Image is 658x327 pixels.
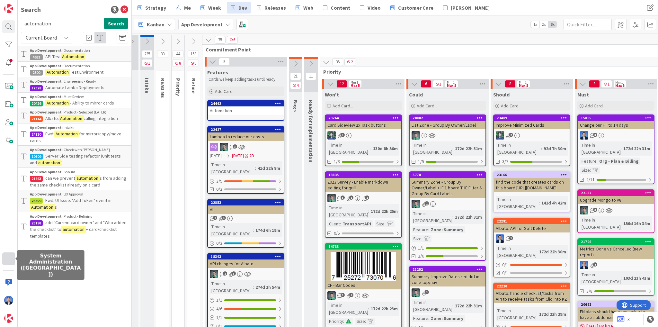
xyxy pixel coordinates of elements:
[439,2,493,14] a: [PERSON_NAME]
[249,152,254,159] div: 2D
[207,100,284,121] a: 24462Automation
[45,85,104,90] span: Automate Lamba Deployments
[578,115,654,121] div: 15005
[425,290,429,294] span: 1
[331,4,350,12] span: Content
[327,131,336,140] img: CR
[494,178,570,192] div: find the code that creates cards on this board [URL][DOMAIN_NAME]
[18,190,131,212] a: App Development ›UX Approval23359Fwd: UI Issue: "Add Token" event inAutomations
[328,173,401,177] div: 13835
[410,200,485,208] div: VP
[590,167,591,174] span: :
[597,158,598,165] span: :
[45,115,59,121] span: Albato:
[30,63,64,68] b: App Development ›
[30,94,64,99] b: App Development ›
[18,123,131,145] a: App Development ›Intake24120Fwd:Automationfor mirror/copy/move cards
[412,226,428,233] div: Feature
[216,186,222,193] span: 0/2
[542,145,568,152] div: 92d 7h 30m
[30,154,43,159] div: 10809
[208,254,284,259] div: 18393
[622,220,652,227] div: 156d 16h 34m
[422,235,422,242] span: :
[134,2,170,14] a: Strategy
[578,261,654,269] div: DP
[578,190,654,204] div: 22182Upgrade Mongo to v8
[30,79,64,84] b: App Development ›
[13,1,29,9] span: Support
[61,226,86,233] mark: automation
[18,145,131,168] a: App Development ›Check with [PERSON_NAME]10809Server Side testing refactor (Unit tests andautomat...
[30,63,128,69] div: Documentation
[413,267,485,272] div: 21252
[578,239,654,245] div: 21796
[30,213,128,219] div: Product - Refining
[451,4,490,12] span: [PERSON_NAME]
[325,121,401,129] div: Card Sideview 2x Task buttons
[213,216,217,220] span: 2
[325,291,401,300] div: VP
[418,253,424,259] span: 2/6
[208,259,284,268] div: API changes for Albato
[37,159,61,166] mark: automation
[55,204,57,210] span: s
[494,172,570,178] div: 23166
[30,192,64,196] b: App Development ›
[621,275,622,282] span: :
[30,101,43,106] div: 20426
[349,195,353,200] span: 1
[222,216,226,220] span: 1
[493,218,570,277] a: 22281Albato: API for Soft DeleteDPTime in [GEOGRAPHIC_DATA]:172d 22h 30m0/10/1
[494,289,570,303] div: Albato: handle checklist/tasks from API to receive tasks from Clio into KZ
[325,114,402,166] a: 23264Card Sideview 2x Task buttonsCRTime in [GEOGRAPHIC_DATA]:130d 8h 56m1/3
[593,208,597,212] span: 3
[539,199,540,206] span: :
[220,143,228,151] img: VP
[207,199,284,248] a: 22853AITime in [GEOGRAPHIC_DATA]:174d 6h 19m0/3
[325,115,401,121] div: 23264
[45,69,70,76] mark: Automation
[4,296,13,305] img: DP
[30,147,64,152] b: App Development ›
[30,176,43,182] div: 21863
[30,169,64,174] b: App Development ›
[30,48,128,53] div: Documentation
[496,234,504,243] img: DP
[412,288,420,297] img: VP
[232,271,236,276] span: 3
[580,216,621,231] div: Time in [GEOGRAPHIC_DATA]
[30,220,43,226] div: 23198
[210,270,218,278] img: VP
[412,200,420,208] img: VP
[70,69,103,75] span: Test Environment
[208,127,284,141] div: 22427Lambda to reduce our costs
[325,244,401,289] div: 14733CF - Bar Codes
[578,245,654,259] div: Metrics: Done vs Cancelled (new report)
[578,239,654,259] div: 21796Metrics: Done vs Cancelled (new report)
[208,239,284,247] div: 0/3
[30,191,128,197] div: UX Approval
[45,54,61,59] span: API Test
[208,205,284,214] div: AI
[45,175,75,181] span: can we prevent
[580,261,588,269] img: DP
[497,219,570,223] div: 22281
[598,158,640,165] div: Org - Plan & Billing
[578,196,654,204] div: Upgrade Mongo to v8
[319,2,354,14] a: Content
[216,178,222,185] span: 3 / 9
[216,240,222,247] span: 0 / 3
[18,62,131,77] a: App Development ›Documentation2300AutomationTest Environment
[412,210,452,224] div: Time in [GEOGRAPHIC_DATA]
[387,2,437,14] a: Customer Care
[208,4,221,12] span: Week
[580,141,621,156] div: Time in [GEOGRAPHIC_DATA]
[497,173,570,177] div: 23166
[541,145,542,152] span: :
[452,145,453,152] span: :
[494,218,570,224] div: 22281
[496,131,504,140] img: CR
[385,220,386,227] span: :
[412,235,422,242] div: Size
